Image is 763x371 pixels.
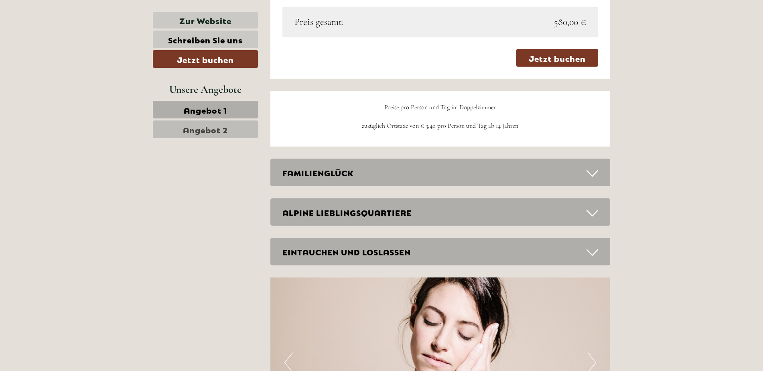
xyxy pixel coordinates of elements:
[516,49,598,67] a: Jetzt buchen
[153,12,258,29] a: Zur Website
[153,31,258,48] a: Schreiben Sie uns
[12,39,114,45] small: 18:04
[270,238,611,265] div: EINTAUCHEN UND LOSLASSEN
[183,124,228,135] span: Angebot 2
[554,15,586,29] span: 580,00 €
[12,23,114,30] div: [GEOGRAPHIC_DATA]
[270,198,611,226] div: ALPINE LIEBLINGSQUARTIERE
[362,103,518,130] span: Preise pro Person und Tag im Doppelzimmer zuzüglich Ortstaxe von € 3,40 pro Person und Tag ab 14 ...
[184,104,227,115] span: Angebot 1
[6,22,118,46] div: Guten Tag, wie können wir Ihnen helfen?
[260,208,316,226] button: Senden
[270,159,611,186] div: FAMILIENGLÜCK
[153,82,258,97] div: Unsere Angebote
[288,15,440,29] div: Preis gesamt:
[153,50,258,68] a: Jetzt buchen
[132,6,184,20] div: Donnerstag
